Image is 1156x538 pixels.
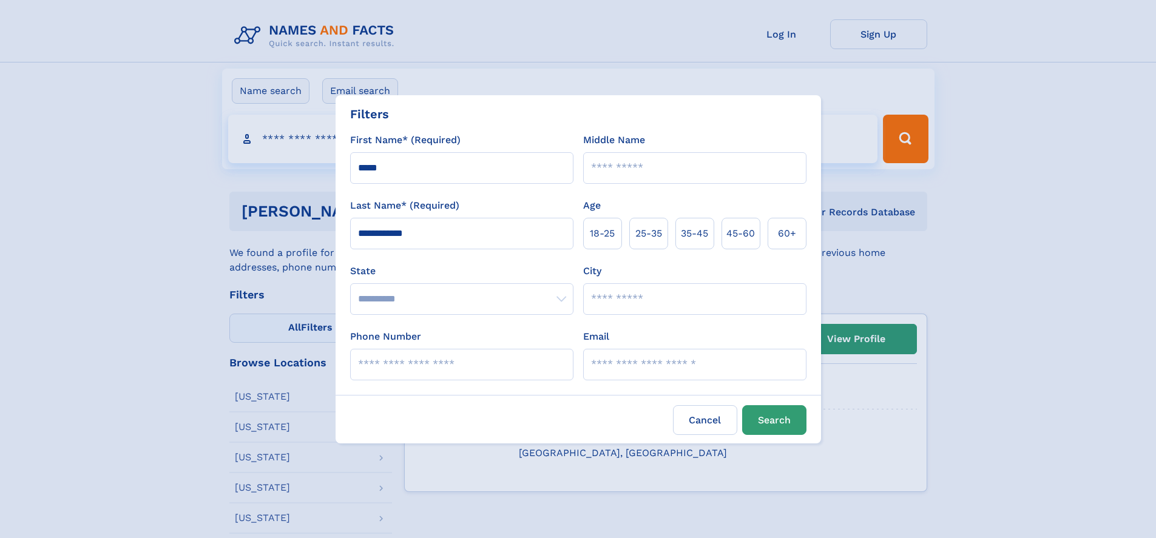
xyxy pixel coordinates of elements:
[583,264,601,278] label: City
[350,133,461,147] label: First Name* (Required)
[726,226,755,241] span: 45‑60
[583,198,601,213] label: Age
[350,105,389,123] div: Filters
[742,405,806,435] button: Search
[673,405,737,435] label: Cancel
[681,226,708,241] span: 35‑45
[350,329,421,344] label: Phone Number
[350,264,573,278] label: State
[350,198,459,213] label: Last Name* (Required)
[583,133,645,147] label: Middle Name
[778,226,796,241] span: 60+
[583,329,609,344] label: Email
[635,226,662,241] span: 25‑35
[590,226,615,241] span: 18‑25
